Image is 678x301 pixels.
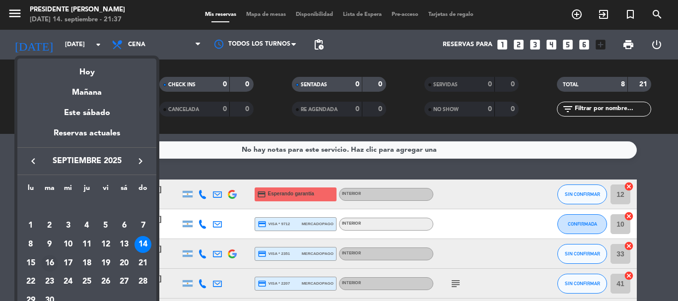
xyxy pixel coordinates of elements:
[134,273,152,292] td: 28 de septiembre de 2025
[41,236,58,253] div: 9
[60,236,76,253] div: 10
[21,182,40,198] th: lunes
[42,155,132,168] span: septiembre 2025
[116,274,133,291] div: 27
[22,274,39,291] div: 22
[115,235,134,254] td: 13 de septiembre de 2025
[27,155,39,167] i: keyboard_arrow_left
[60,255,76,272] div: 17
[134,217,152,236] td: 7 de septiembre de 2025
[116,217,133,234] div: 6
[96,254,115,273] td: 19 de septiembre de 2025
[41,274,58,291] div: 23
[59,254,77,273] td: 17 de septiembre de 2025
[40,273,59,292] td: 23 de septiembre de 2025
[96,235,115,254] td: 12 de septiembre de 2025
[115,273,134,292] td: 27 de septiembre de 2025
[40,254,59,273] td: 16 de septiembre de 2025
[21,235,40,254] td: 8 de septiembre de 2025
[59,217,77,236] td: 3 de septiembre de 2025
[21,273,40,292] td: 22 de septiembre de 2025
[135,236,151,253] div: 14
[135,274,151,291] div: 28
[134,235,152,254] td: 14 de septiembre de 2025
[77,254,96,273] td: 18 de septiembre de 2025
[40,235,59,254] td: 9 de septiembre de 2025
[77,182,96,198] th: jueves
[135,155,146,167] i: keyboard_arrow_right
[21,217,40,236] td: 1 de septiembre de 2025
[78,217,95,234] div: 4
[24,155,42,168] button: keyboard_arrow_left
[59,273,77,292] td: 24 de septiembre de 2025
[77,217,96,236] td: 4 de septiembre de 2025
[22,236,39,253] div: 8
[41,217,58,234] div: 2
[59,235,77,254] td: 10 de septiembre de 2025
[22,217,39,234] div: 1
[135,255,151,272] div: 21
[115,182,134,198] th: sábado
[22,255,39,272] div: 15
[134,254,152,273] td: 21 de septiembre de 2025
[21,254,40,273] td: 15 de septiembre de 2025
[96,273,115,292] td: 26 de septiembre de 2025
[21,198,152,217] td: SEP.
[78,274,95,291] div: 25
[97,255,114,272] div: 19
[97,217,114,234] div: 5
[96,182,115,198] th: viernes
[132,155,149,168] button: keyboard_arrow_right
[59,182,77,198] th: miércoles
[41,255,58,272] div: 16
[40,217,59,236] td: 2 de septiembre de 2025
[78,255,95,272] div: 18
[17,127,156,147] div: Reservas actuales
[135,217,151,234] div: 7
[134,182,152,198] th: domingo
[60,274,76,291] div: 24
[17,79,156,99] div: Mañana
[78,236,95,253] div: 11
[115,254,134,273] td: 20 de septiembre de 2025
[77,235,96,254] td: 11 de septiembre de 2025
[96,217,115,236] td: 5 de septiembre de 2025
[40,182,59,198] th: martes
[97,236,114,253] div: 12
[115,217,134,236] td: 6 de septiembre de 2025
[17,59,156,79] div: Hoy
[116,255,133,272] div: 20
[116,236,133,253] div: 13
[97,274,114,291] div: 26
[77,273,96,292] td: 25 de septiembre de 2025
[60,217,76,234] div: 3
[17,99,156,127] div: Este sábado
